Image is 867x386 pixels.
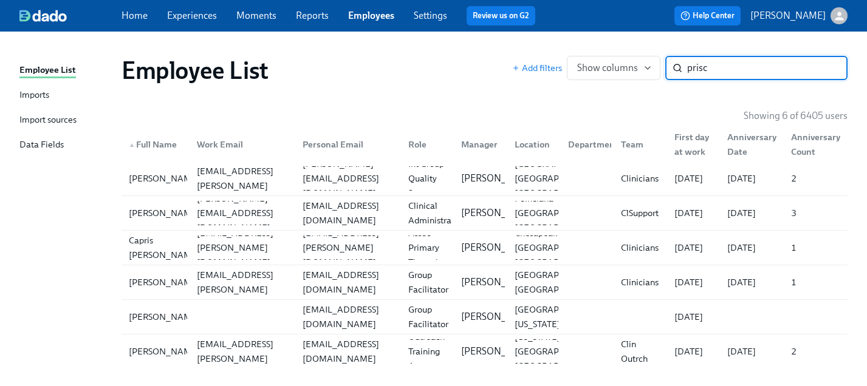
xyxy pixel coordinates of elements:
div: Outreach Training Assoc [403,330,452,373]
div: [DATE] [722,344,781,359]
div: Poinciana [GEOGRAPHIC_DATA] [GEOGRAPHIC_DATA] [510,191,609,235]
div: Location [505,132,558,157]
a: Reports [296,10,329,21]
a: Moments [236,10,276,21]
div: Clinical Administrator [403,198,467,228]
div: [PERSON_NAME][EMAIL_ADDRESS][DOMAIN_NAME] [192,191,293,235]
div: Team [616,137,665,152]
div: 2 [786,171,845,186]
div: Chesapeake [GEOGRAPHIC_DATA] [GEOGRAPHIC_DATA] [510,226,609,269]
div: [PERSON_NAME] [124,344,205,359]
div: [DATE] [722,206,781,220]
div: Location [510,137,558,152]
div: Import sources [19,113,77,128]
div: 1 [786,240,845,255]
a: dado [19,10,122,22]
div: Manager [451,132,505,157]
div: [DATE] [670,206,718,220]
a: [PERSON_NAME][PERSON_NAME][EMAIL_ADDRESS][PERSON_NAME][DOMAIN_NAME][PERSON_NAME][EMAIL_ADDRESS][D... [122,161,848,196]
div: Imports [19,88,49,103]
div: Data Fields [19,138,64,153]
div: 3 [786,206,845,220]
a: Home [122,10,148,21]
div: Full Name [124,137,187,152]
div: [EMAIL_ADDRESS][PERSON_NAME][DOMAIN_NAME] [192,226,293,269]
a: Employee List [19,63,112,78]
a: Settings [414,10,447,21]
p: [PERSON_NAME] [461,172,536,185]
div: Anniversary Count [786,130,845,159]
div: Int Group Quality Sup [403,157,452,200]
button: Help Center [674,6,741,25]
div: Group Facilitator [403,302,453,331]
div: Role [403,137,452,152]
p: [PERSON_NAME] [750,9,826,22]
p: [PERSON_NAME] [461,345,536,358]
div: [PERSON_NAME][EMAIL_ADDRESS][PERSON_NAME][DOMAIN_NAME] [192,322,293,381]
div: Anniversary Date [722,130,781,159]
div: [PERSON_NAME] [124,310,205,324]
div: [EMAIL_ADDRESS][PERSON_NAME][DOMAIN_NAME] [298,226,399,269]
div: Work Email [192,137,293,152]
button: Add filters [512,62,562,74]
div: [DATE] [722,275,781,289]
a: Data Fields [19,138,112,153]
div: Department [558,132,612,157]
div: 1 [786,275,845,289]
button: [PERSON_NAME] [750,7,848,24]
a: [PERSON_NAME][PERSON_NAME][EMAIL_ADDRESS][PERSON_NAME][DOMAIN_NAME][EMAIL_ADDRESS][DOMAIN_NAME]Ou... [122,334,848,368]
button: Show columns [567,56,660,80]
button: Review us on G2 [467,6,535,25]
div: [PERSON_NAME][EMAIL_ADDRESS][DOMAIN_NAME] [298,157,399,200]
img: dado [19,10,67,22]
a: Experiences [167,10,217,21]
span: ▲ [129,142,135,148]
div: First day at work [670,130,718,159]
p: [PERSON_NAME] [461,276,536,289]
div: First day at work [665,132,718,157]
div: Capris [PERSON_NAME] [124,233,205,262]
a: [PERSON_NAME][EMAIL_ADDRESS][DOMAIN_NAME]Group Facilitator[PERSON_NAME][GEOGRAPHIC_DATA], [US_STA... [122,300,848,334]
span: Show columns [577,62,650,74]
a: Capris [PERSON_NAME][EMAIL_ADDRESS][PERSON_NAME][DOMAIN_NAME][EMAIL_ADDRESS][PERSON_NAME][DOMAIN_... [122,231,848,265]
div: ▲Full Name [124,132,187,157]
div: Clinicians [616,240,665,255]
div: [DATE] [670,171,718,186]
div: [GEOGRAPHIC_DATA] [GEOGRAPHIC_DATA] [GEOGRAPHIC_DATA] [510,157,609,200]
div: [EMAIL_ADDRESS][DOMAIN_NAME] [298,268,399,297]
div: [PERSON_NAME][PERSON_NAME][EMAIL_ADDRESS][DOMAIN_NAME][EMAIL_ADDRESS][DOMAIN_NAME]Clinical Admini... [122,196,848,230]
div: Manager [456,137,505,152]
div: [PERSON_NAME] [124,206,205,220]
div: [EMAIL_ADDRESS][DOMAIN_NAME] [298,198,399,228]
a: [PERSON_NAME][PERSON_NAME][EMAIL_ADDRESS][PERSON_NAME][DOMAIN_NAME][EMAIL_ADDRESS][DOMAIN_NAME]Gr... [122,265,848,300]
div: [DATE] [670,344,718,359]
div: Group Facilitator [403,268,453,297]
div: [EMAIL_ADDRESS][DOMAIN_NAME] [298,302,399,331]
div: Work Email [187,132,293,157]
div: [DATE] [670,275,718,289]
div: Personal Email [298,137,399,152]
p: [PERSON_NAME] [461,241,536,254]
div: [PERSON_NAME][EMAIL_ADDRESS][PERSON_NAME][DOMAIN_NAME] [192,253,293,311]
div: [DATE] [670,240,718,255]
span: Help Center [680,10,735,22]
div: Clinicians [616,171,665,186]
div: Clinicians [616,275,665,289]
a: Review us on G2 [473,10,529,22]
p: [PERSON_NAME] [461,310,536,323]
div: [GEOGRAPHIC_DATA] [GEOGRAPHIC_DATA] [510,268,609,297]
a: Imports [19,88,112,103]
h1: Employee List [122,56,269,85]
div: Assoc Primary Therapist [403,226,452,269]
div: Team [611,132,665,157]
a: Import sources [19,113,112,128]
a: [PERSON_NAME][PERSON_NAME][EMAIL_ADDRESS][DOMAIN_NAME][EMAIL_ADDRESS][DOMAIN_NAME]Clinical Admini... [122,196,848,231]
div: [US_STATE] [GEOGRAPHIC_DATA] [GEOGRAPHIC_DATA] [510,330,609,373]
div: Anniversary Date [718,132,781,157]
div: [DATE] [722,240,781,255]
